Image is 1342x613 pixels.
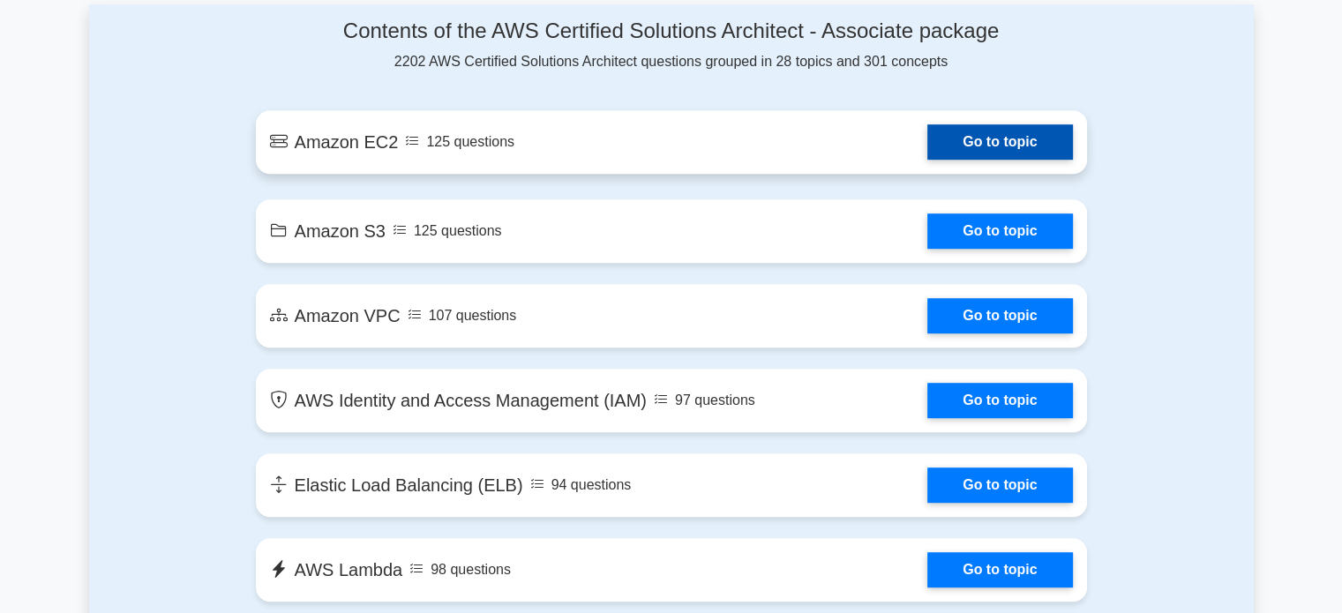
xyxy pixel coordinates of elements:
a: Go to topic [927,552,1072,587]
a: Go to topic [927,298,1072,333]
a: Go to topic [927,124,1072,160]
a: Go to topic [927,467,1072,503]
h4: Contents of the AWS Certified Solutions Architect - Associate package [256,19,1087,44]
a: Go to topic [927,383,1072,418]
a: Go to topic [927,213,1072,249]
div: 2202 AWS Certified Solutions Architect questions grouped in 28 topics and 301 concepts [256,19,1087,72]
